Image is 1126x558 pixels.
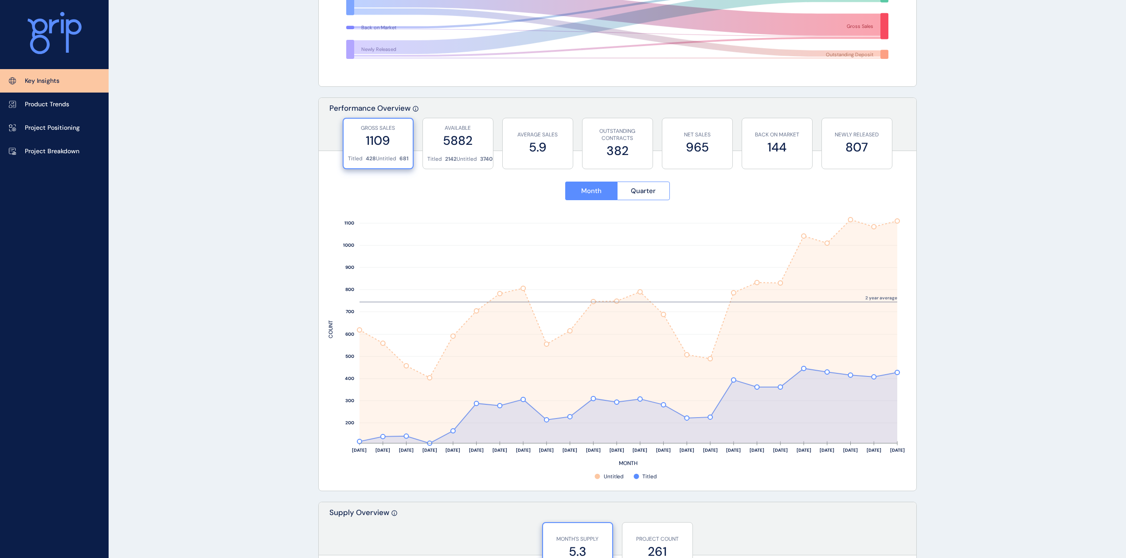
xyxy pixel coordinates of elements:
text: [DATE] [867,447,881,453]
text: 600 [345,332,354,337]
label: 807 [826,139,888,156]
p: Supply Overview [329,508,389,555]
span: Quarter [631,186,656,195]
text: [DATE] [563,447,577,453]
p: Product Trends [25,100,69,109]
p: Performance Overview [329,103,411,151]
text: [DATE] [773,447,788,453]
p: 3740 [480,155,493,163]
text: [DATE] [820,447,834,453]
text: [DATE] [796,447,811,453]
p: NEWLY RELEASED [826,131,888,139]
text: [DATE] [680,447,694,453]
p: BACK ON MARKET [747,131,808,139]
text: 400 [345,376,354,382]
text: 700 [346,309,354,315]
label: 382 [587,142,648,159]
text: 800 [345,287,354,293]
text: 900 [345,265,354,271]
p: Project Positioning [25,124,80,132]
text: [DATE] [843,447,858,453]
label: 965 [667,139,728,156]
text: [DATE] [375,447,390,453]
span: Month [581,186,602,195]
text: 500 [345,354,354,360]
text: [DATE] [469,447,484,453]
p: AVAILABLE [427,124,489,132]
p: AVERAGE SALES [507,131,568,139]
text: [DATE] [656,447,671,453]
text: [DATE] [399,447,414,453]
label: 5.9 [507,139,568,156]
text: [DATE] [352,447,367,453]
label: 144 [747,139,808,156]
text: MONTH [619,460,637,467]
p: Titled [427,155,442,163]
text: 300 [345,398,354,404]
p: Untitled [457,155,477,163]
text: 2 year average [865,295,897,301]
text: 1000 [343,243,354,248]
text: [DATE] [609,447,624,453]
text: [DATE] [493,447,507,453]
p: Titled [348,155,363,163]
text: [DATE] [586,447,601,453]
p: GROSS SALES [348,124,408,132]
p: 681 [399,155,408,163]
p: Untitled [376,155,396,163]
text: [DATE] [750,447,764,453]
text: 1100 [344,221,354,226]
button: Quarter [617,182,670,200]
text: [DATE] [726,447,741,453]
text: COUNT [327,320,334,338]
p: Project Breakdown [25,147,79,156]
text: [DATE] [516,447,530,453]
button: Month [565,182,618,200]
text: [DATE] [422,447,437,453]
text: 200 [345,420,354,426]
p: 2142 [445,155,457,163]
label: 1109 [348,132,408,149]
p: OUTSTANDING CONTRACTS [587,128,648,143]
p: MONTH'S SUPPLY [547,535,608,543]
p: 428 [366,155,376,163]
text: [DATE] [703,447,717,453]
p: PROJECT COUNT [627,535,688,543]
label: 5882 [427,132,489,149]
p: Key Insights [25,77,59,85]
text: [DATE] [633,447,647,453]
text: [DATE] [539,447,554,453]
text: [DATE] [890,447,904,453]
p: NET SALES [667,131,728,139]
text: [DATE] [446,447,460,453]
